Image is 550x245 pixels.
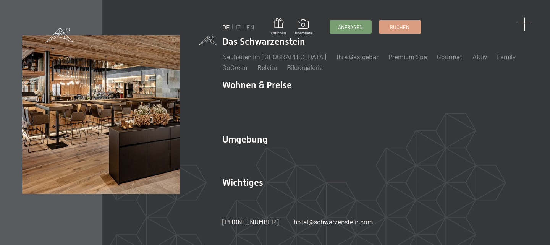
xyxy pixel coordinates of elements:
span: [PHONE_NUMBER] [222,217,279,226]
a: Family [497,52,516,61]
a: Gourmet [437,52,462,61]
a: Ihre Gastgeber [336,52,379,61]
span: Bildergalerie [294,31,313,36]
a: Bildergalerie [287,63,323,71]
a: Bildergalerie [294,19,313,36]
a: Aktiv [472,52,487,61]
a: EN [246,23,254,31]
a: Anfragen [330,21,371,33]
a: Gutschein [271,18,286,36]
span: Anfragen [338,24,363,31]
a: IT [236,23,241,31]
a: Neuheiten im [GEOGRAPHIC_DATA] [222,52,326,61]
a: Premium Spa [388,52,427,61]
a: [PHONE_NUMBER] [222,217,279,227]
span: Buchen [390,24,409,31]
a: hotel@schwarzenstein.com [294,217,373,227]
a: DE [222,23,230,31]
span: Gutschein [271,31,286,36]
a: GoGreen [222,63,247,71]
a: Belvita [257,63,277,71]
a: Buchen [379,21,421,33]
